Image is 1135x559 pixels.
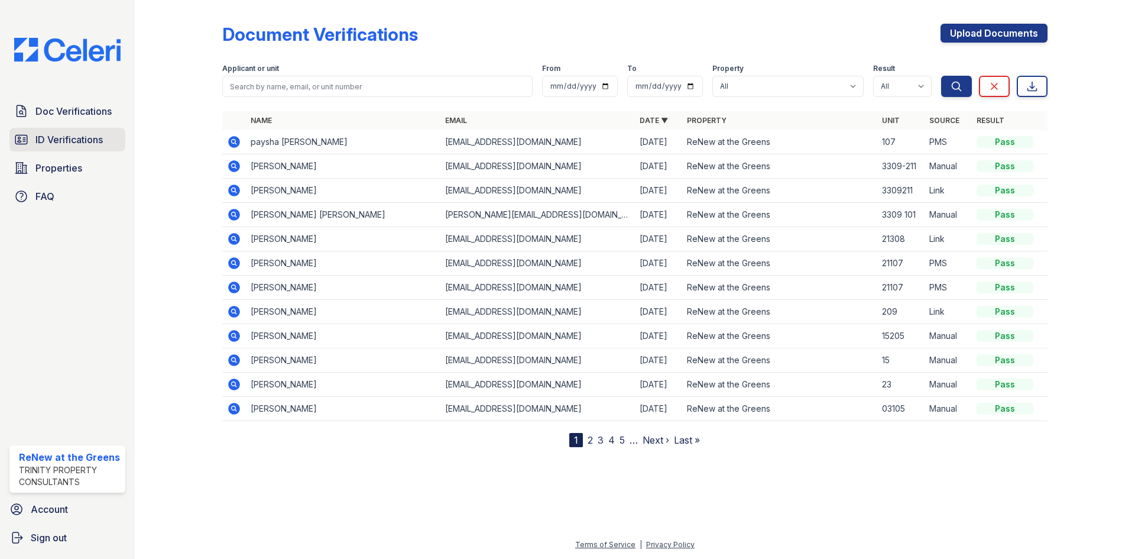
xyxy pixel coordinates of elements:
[608,434,615,446] a: 4
[440,373,635,397] td: [EMAIL_ADDRESS][DOMAIN_NAME]
[246,324,440,348] td: [PERSON_NAME]
[222,76,533,97] input: Search by name, email, or unit number
[925,227,972,251] td: Link
[682,154,877,179] td: ReNew at the Greens
[925,179,972,203] td: Link
[925,154,972,179] td: Manual
[635,130,682,154] td: [DATE]
[687,116,727,125] a: Property
[35,161,82,175] span: Properties
[682,276,877,300] td: ReNew at the Greens
[635,154,682,179] td: [DATE]
[925,348,972,373] td: Manual
[222,64,279,73] label: Applicant or unit
[925,373,972,397] td: Manual
[630,433,638,447] span: …
[246,348,440,373] td: [PERSON_NAME]
[977,136,1033,148] div: Pass
[440,203,635,227] td: [PERSON_NAME][EMAIL_ADDRESS][DOMAIN_NAME]
[674,434,700,446] a: Last »
[877,227,925,251] td: 21308
[977,354,1033,366] div: Pass
[246,130,440,154] td: paysha [PERSON_NAME]
[9,99,125,123] a: Doc Verifications
[925,324,972,348] td: Manual
[977,209,1033,221] div: Pass
[222,24,418,45] div: Document Verifications
[246,154,440,179] td: [PERSON_NAME]
[977,403,1033,415] div: Pass
[877,251,925,276] td: 21107
[19,464,121,488] div: Trinity Property Consultants
[682,251,877,276] td: ReNew at the Greens
[941,24,1048,43] a: Upload Documents
[977,116,1004,125] a: Result
[440,154,635,179] td: [EMAIL_ADDRESS][DOMAIN_NAME]
[35,133,103,147] span: ID Verifications
[977,306,1033,318] div: Pass
[977,257,1033,269] div: Pass
[635,227,682,251] td: [DATE]
[640,540,642,549] div: |
[5,497,130,521] a: Account
[877,373,925,397] td: 23
[635,179,682,203] td: [DATE]
[9,128,125,151] a: ID Verifications
[588,434,593,446] a: 2
[627,64,637,73] label: To
[640,116,668,125] a: Date ▼
[929,116,959,125] a: Source
[635,373,682,397] td: [DATE]
[682,348,877,373] td: ReNew at the Greens
[873,64,895,73] label: Result
[877,276,925,300] td: 21107
[5,526,130,550] button: Sign out
[682,324,877,348] td: ReNew at the Greens
[882,116,900,125] a: Unit
[877,324,925,348] td: 15205
[246,179,440,203] td: [PERSON_NAME]
[877,179,925,203] td: 3309211
[925,300,972,324] td: Link
[635,251,682,276] td: [DATE]
[445,116,467,125] a: Email
[977,233,1033,245] div: Pass
[620,434,625,446] a: 5
[246,203,440,227] td: [PERSON_NAME] [PERSON_NAME]
[5,38,130,62] img: CE_Logo_Blue-a8612792a0a2168367f1c8372b55b34899dd931a85d93a1a3d3e32e68fde9ad4.png
[682,373,877,397] td: ReNew at the Greens
[635,276,682,300] td: [DATE]
[925,130,972,154] td: PMS
[440,300,635,324] td: [EMAIL_ADDRESS][DOMAIN_NAME]
[598,434,604,446] a: 3
[977,160,1033,172] div: Pass
[635,300,682,324] td: [DATE]
[246,276,440,300] td: [PERSON_NAME]
[246,397,440,421] td: [PERSON_NAME]
[877,348,925,373] td: 15
[712,64,744,73] label: Property
[9,156,125,180] a: Properties
[31,502,68,516] span: Account
[635,397,682,421] td: [DATE]
[440,276,635,300] td: [EMAIL_ADDRESS][DOMAIN_NAME]
[877,130,925,154] td: 107
[977,379,1033,390] div: Pass
[440,179,635,203] td: [EMAIL_ADDRESS][DOMAIN_NAME]
[877,300,925,324] td: 209
[877,154,925,179] td: 3309-211
[682,130,877,154] td: ReNew at the Greens
[542,64,560,73] label: From
[635,324,682,348] td: [DATE]
[440,251,635,276] td: [EMAIL_ADDRESS][DOMAIN_NAME]
[251,116,272,125] a: Name
[682,203,877,227] td: ReNew at the Greens
[9,185,125,208] a: FAQ
[925,276,972,300] td: PMS
[977,185,1033,196] div: Pass
[682,227,877,251] td: ReNew at the Greens
[31,531,67,545] span: Sign out
[246,300,440,324] td: [PERSON_NAME]
[575,540,635,549] a: Terms of Service
[35,104,112,118] span: Doc Verifications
